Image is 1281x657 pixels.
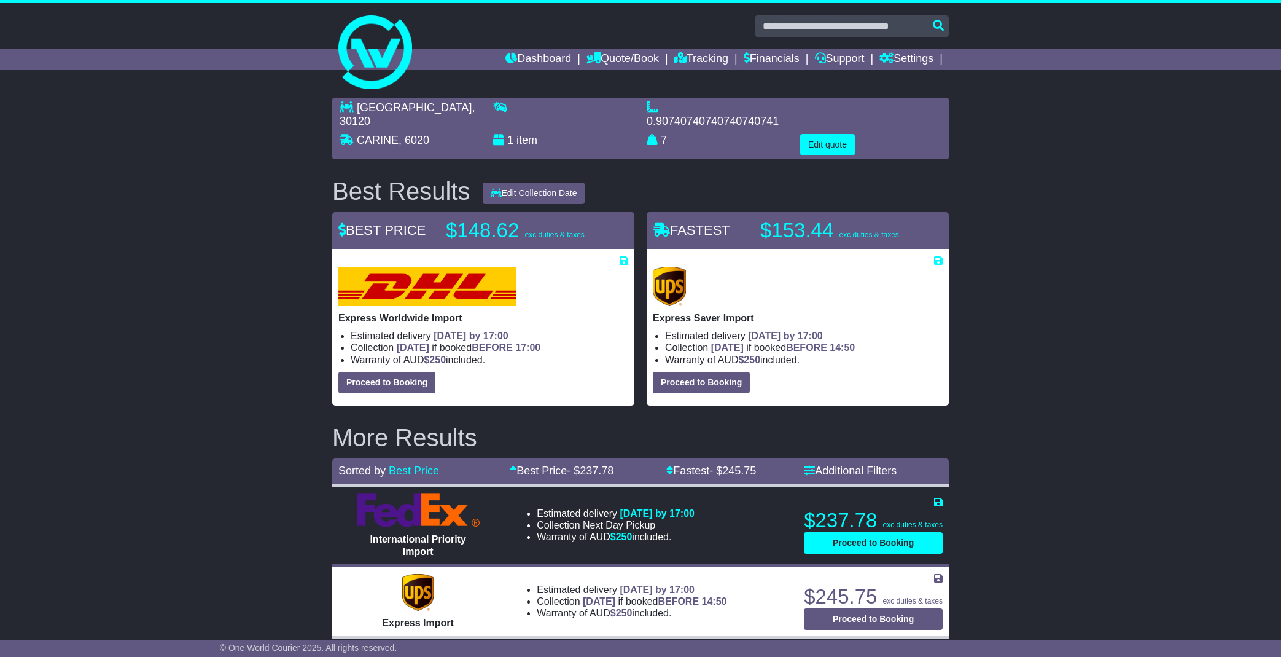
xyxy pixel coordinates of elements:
li: Collection [537,519,695,531]
a: Tracking [674,49,728,70]
li: Estimated delivery [537,584,726,596]
span: 237.78 [580,465,613,477]
a: Quote/Book [586,49,659,70]
span: [DATE] by 17:00 [620,508,695,519]
button: Proceed to Booking [653,372,750,393]
a: Best Price- $237.78 [510,465,613,477]
a: Best Price [389,465,439,477]
button: Proceed to Booking [338,372,435,393]
span: exc duties & taxes [883,521,943,529]
span: © One World Courier 2025. All rights reserved. [220,643,397,653]
p: $245.75 [804,584,943,609]
span: $ [610,608,633,618]
span: BEFORE [786,342,827,353]
span: [GEOGRAPHIC_DATA] [357,101,472,114]
span: $ [610,532,633,542]
button: Proceed to Booking [804,608,943,630]
span: Express Import [382,618,453,628]
li: Estimated delivery [665,330,943,342]
span: 0.90740740740740740741 [647,115,779,127]
span: if booked [583,596,726,607]
li: Collection [665,342,943,353]
span: if booked [397,342,540,353]
span: 250 [616,532,633,542]
span: - $ [567,465,613,477]
li: Warranty of AUD included. [537,531,695,543]
span: [DATE] [583,596,615,607]
a: Fastest- $245.75 [666,465,756,477]
img: DHL: Express Worldwide Import [338,267,516,306]
li: Warranty of AUD included. [537,607,726,619]
span: BEFORE [658,596,699,607]
span: exc duties & taxes [839,230,898,239]
a: Additional Filters [804,465,897,477]
span: 1 [507,134,513,146]
h2: More Results [332,424,949,451]
button: Proceed to Booking [804,532,943,554]
button: Edit quote [800,134,855,155]
span: if booked [711,342,855,353]
a: Dashboard [505,49,571,70]
span: CARINE [357,134,399,146]
li: Estimated delivery [537,508,695,519]
span: , 30120 [340,101,475,127]
a: Support [815,49,865,70]
li: Warranty of AUD included. [351,354,628,366]
span: International Priority Import [370,534,465,556]
span: exc duties & taxes [524,230,584,239]
li: Warranty of AUD included. [665,354,943,366]
button: Edit Collection Date [483,183,585,204]
span: $ [424,355,446,365]
li: Estimated delivery [351,330,628,342]
p: $237.78 [804,508,943,533]
li: Collection [351,342,628,353]
a: Settings [879,49,933,70]
p: Express Saver Import [653,312,943,324]
span: [DATE] by 17:00 [620,584,695,595]
img: FedEx Express: International Priority Import [357,493,480,527]
span: BEST PRICE [338,222,426,238]
a: Financials [744,49,800,70]
span: Sorted by [338,465,386,477]
span: [DATE] [711,342,744,353]
li: Collection [537,596,726,607]
span: 250 [429,355,446,365]
span: [DATE] by 17:00 [434,331,508,341]
span: , 6020 [399,134,429,146]
span: 245.75 [722,465,756,477]
span: 14:50 [702,596,727,607]
span: FASTEST [653,222,730,238]
span: [DATE] by 17:00 [748,331,823,341]
span: Next Day Pickup [583,520,655,530]
span: 17:00 [515,342,540,353]
span: - $ [709,465,756,477]
span: $ [738,355,760,365]
p: $148.62 [446,218,599,243]
span: BEFORE [472,342,513,353]
div: Best Results [326,178,477,205]
span: [DATE] [397,342,429,353]
img: UPS (new): Express Saver Import [653,267,686,306]
img: UPS (new): Express Import [402,574,433,611]
span: item [516,134,537,146]
span: exc duties & taxes [883,597,943,605]
span: 7 [661,134,667,146]
span: 250 [744,355,760,365]
p: Express Worldwide Import [338,312,628,324]
span: 14:50 [830,342,855,353]
span: 250 [616,608,633,618]
p: $153.44 [760,218,914,243]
